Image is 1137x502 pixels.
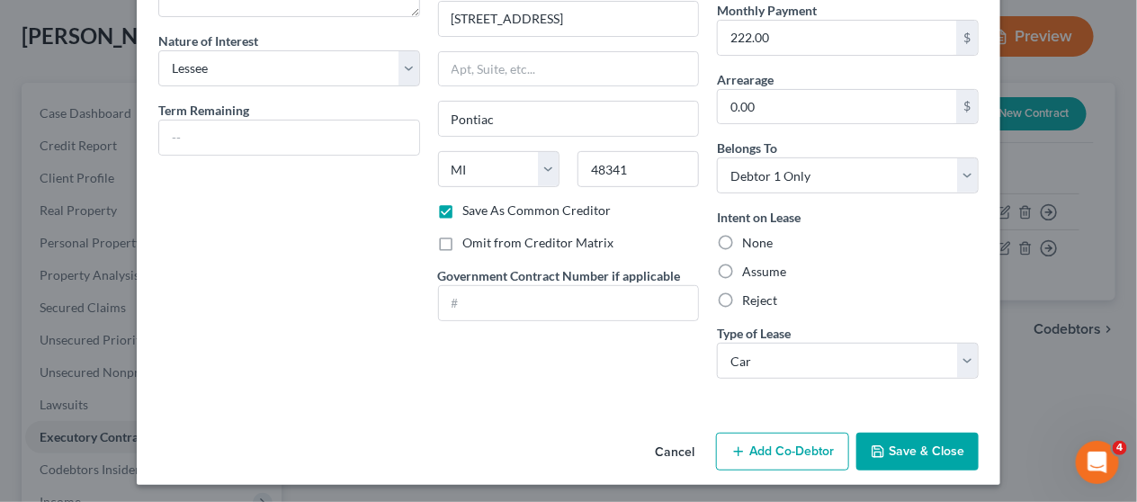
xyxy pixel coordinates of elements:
input: 0.00 [718,21,956,55]
input: # [439,286,699,320]
label: Reject [742,291,777,309]
label: None [742,234,773,252]
label: Government Contract Number if applicable [438,266,681,285]
button: Cancel [640,435,709,471]
label: Monthly Payment [717,1,817,20]
input: Apt, Suite, etc... [439,52,699,86]
iframe: Intercom live chat [1076,441,1119,484]
label: Arrearage [717,70,774,89]
label: Term Remaining [158,101,249,120]
button: Add Co-Debtor [716,433,849,471]
input: 0.00 [718,90,956,124]
input: Enter zip.. [577,151,699,187]
input: Enter address... [439,2,699,36]
span: 4 [1113,441,1127,455]
label: Assume [742,263,786,281]
div: $ [956,90,978,124]
span: Belongs To [717,140,777,156]
label: Intent on Lease [717,208,801,227]
div: $ [956,21,978,55]
input: -- [159,121,419,155]
label: Omit from Creditor Matrix [463,234,614,252]
label: Nature of Interest [158,31,258,50]
span: Type of Lease [717,326,791,341]
input: Enter city... [439,102,699,136]
button: Save & Close [856,433,979,471]
label: Save As Common Creditor [463,202,612,220]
